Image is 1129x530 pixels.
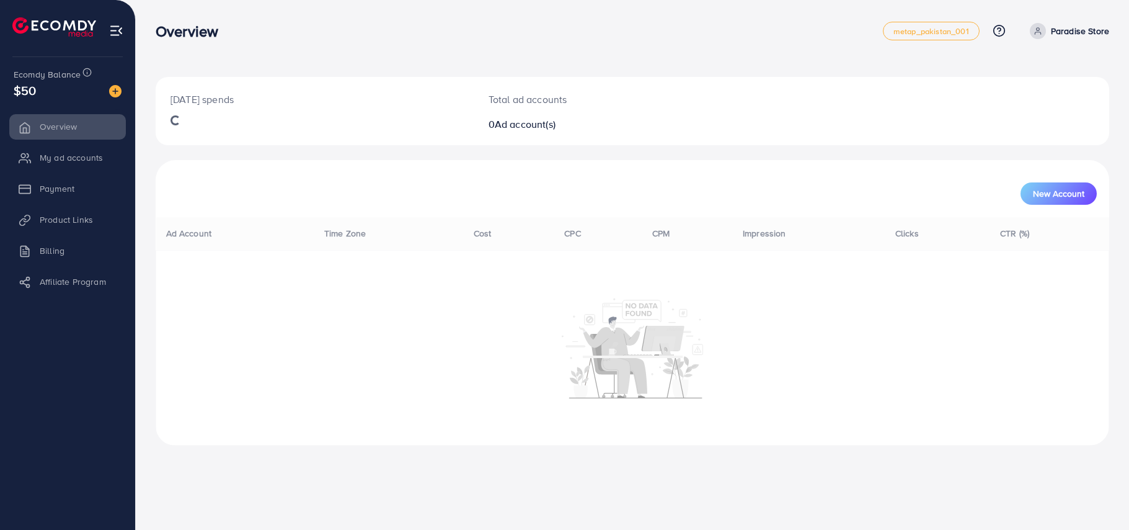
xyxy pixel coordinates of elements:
[1021,182,1097,205] button: New Account
[489,92,697,107] p: Total ad accounts
[1025,23,1109,39] a: Paradise Store
[893,27,969,35] span: metap_pakistan_001
[170,92,459,107] p: [DATE] spends
[109,24,123,38] img: menu
[495,117,556,131] span: Ad account(s)
[883,22,980,40] a: metap_pakistan_001
[109,85,122,97] img: image
[14,81,36,99] span: $50
[489,119,697,130] h2: 0
[14,68,81,81] span: Ecomdy Balance
[1033,189,1084,198] span: New Account
[156,22,228,40] h3: Overview
[1051,24,1109,38] p: Paradise Store
[12,17,96,37] img: logo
